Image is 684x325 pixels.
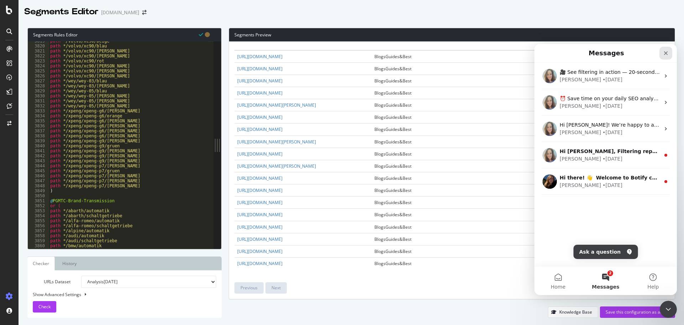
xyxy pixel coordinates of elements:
[28,64,49,68] div: 3824
[234,282,264,294] button: Previous
[606,309,669,315] div: Save this configuration as active
[660,301,677,318] iframe: Intercom live chat
[374,260,411,266] span: BlogsGuides&Best
[28,138,49,143] div: 3839
[374,199,411,205] span: BlogsGuides&Best
[28,73,49,78] div: 3826
[374,126,411,132] span: BlogsGuides&Best
[57,240,85,245] span: Messages
[8,51,22,66] img: Profile image for Colleen
[28,223,49,228] div: 3856
[33,301,56,313] button: Check
[28,218,49,223] div: 3855
[374,114,411,120] span: BlogsGuides&Best
[28,208,49,213] div: 3853
[28,49,49,54] div: 3821
[28,93,49,98] div: 3830
[28,193,49,198] div: 3850
[28,148,49,153] div: 3841
[25,32,67,40] div: [PERSON_NAME]
[374,163,411,169] span: BlogsGuides&Best
[28,143,49,148] div: 3840
[237,54,283,60] a: [URL][DOMAIN_NAME]
[374,139,411,145] span: BlogsGuides&Best
[28,213,49,218] div: 3854
[28,128,49,133] div: 3837
[374,248,411,254] span: BlogsGuides&Best
[25,131,480,137] span: Hi there! 👋 Welcome to Botify chat support! Have a question? Reply to this message and our team w...
[237,260,283,266] a: [URL][DOMAIN_NAME]
[28,228,49,233] div: 3857
[28,233,49,238] div: 3858
[28,248,49,253] div: 3861
[600,306,675,318] button: Save this configuration as active
[47,223,95,251] button: Messages
[374,90,411,96] span: BlogsGuides&Best
[38,304,51,310] span: Check
[271,285,281,291] div: Next
[237,224,283,230] a: [URL][DOMAIN_NAME]
[28,28,221,41] div: Segments Rules Editor
[374,151,411,157] span: BlogsGuides&Best
[28,153,49,158] div: 3842
[28,198,49,203] div: 3851
[68,32,88,40] div: • [DATE]
[28,183,49,188] div: 3848
[374,224,411,230] span: BlogsGuides&Best
[237,187,283,193] a: [URL][DOMAIN_NAME]
[28,118,49,123] div: 3835
[374,102,411,108] span: BlogsGuides&Best
[28,178,49,183] div: 3847
[374,78,411,84] span: BlogsGuides&Best
[25,105,405,110] span: Hi [PERSON_NAME], Filtering reports can help you quickly focus on the metrics that are most impor...
[28,83,49,88] div: 3828
[28,203,49,208] div: 3852
[68,138,88,145] div: • [DATE]
[28,98,49,103] div: 3831
[28,103,49,108] div: 3832
[27,257,55,270] a: Checker
[237,114,283,120] a: [URL][DOMAIN_NAME]
[25,111,67,119] div: [PERSON_NAME]
[25,85,67,92] div: [PERSON_NAME]
[28,158,49,163] div: 3843
[24,6,98,18] div: Segments Editor
[237,163,316,169] a: [URL][DOMAIN_NAME][PERSON_NAME]
[237,212,283,218] a: [URL][DOMAIN_NAME]
[28,163,49,168] div: 3844
[237,175,283,181] a: [URL][DOMAIN_NAME]
[237,199,283,205] a: [URL][DOMAIN_NAME]
[559,309,592,315] div: Knowledge Base
[95,223,142,251] button: Help
[28,54,49,59] div: 3822
[237,139,316,145] a: [URL][DOMAIN_NAME][PERSON_NAME]
[28,238,49,243] div: 3859
[28,133,49,138] div: 3838
[237,66,283,72] a: [URL][DOMAIN_NAME]
[28,88,49,93] div: 3829
[237,78,283,84] a: [URL][DOMAIN_NAME]
[113,240,124,245] span: Help
[16,240,31,245] span: Home
[8,78,22,92] img: Profile image for Colleen
[68,59,88,66] div: • [DATE]
[28,113,49,118] div: 3834
[237,248,283,254] a: [URL][DOMAIN_NAME]
[28,173,49,178] div: 3846
[28,59,49,64] div: 3823
[27,291,211,298] div: Show Advanced Settings
[548,309,598,315] a: Knowledge Base
[265,282,287,294] button: Next
[8,131,22,145] img: Profile image for Laura
[374,236,411,242] span: BlogsGuides&Best
[68,111,88,119] div: • [DATE]
[28,188,49,193] div: 3849
[237,102,316,108] a: [URL][DOMAIN_NAME][PERSON_NAME]
[27,276,76,288] label: URLs Dataset
[101,9,139,16] div: [DOMAIN_NAME]
[229,28,675,42] div: Segments Preview
[374,175,411,181] span: BlogsGuides&Best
